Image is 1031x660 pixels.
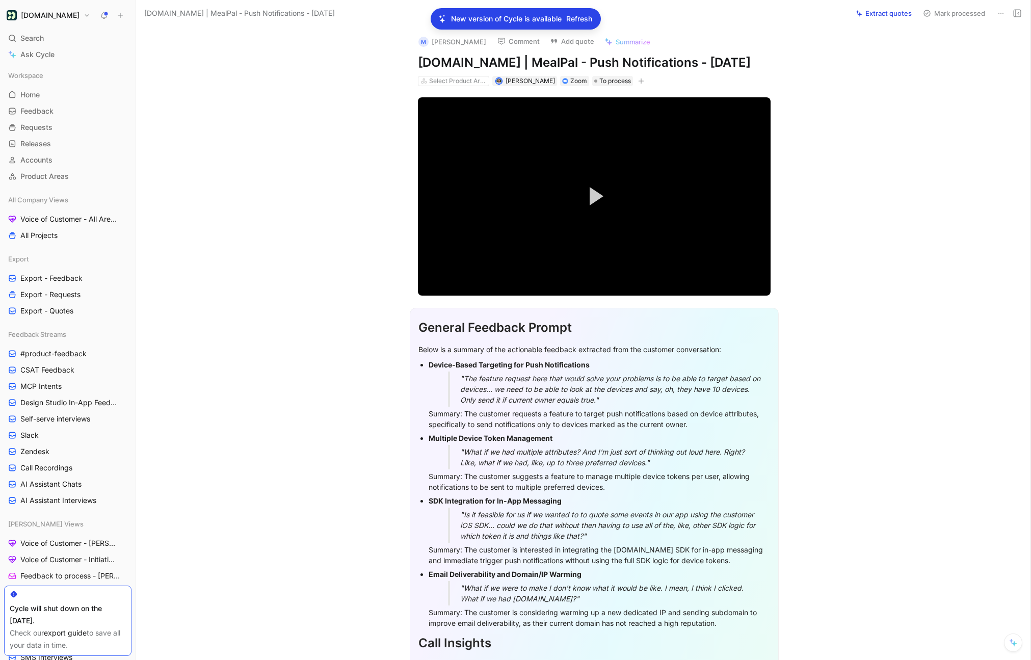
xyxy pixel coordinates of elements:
button: Extract quotes [851,6,916,20]
div: Feedback Streams [4,327,131,342]
div: Summary: The customer is considering warming up a new dedicated IP and sending subdomain to impro... [429,607,770,628]
a: Voice of Customer - [PERSON_NAME] [4,536,131,551]
strong: Email Deliverability and Domain/IP Warming [429,570,581,578]
div: Workspace [4,68,131,83]
div: ExportExport - FeedbackExport - RequestsExport - Quotes [4,251,131,319]
div: Summary: The customer is interested in integrating the [DOMAIN_NAME] SDK for in-app messaging and... [429,544,770,566]
span: Requests [20,122,52,133]
div: Export [4,251,131,267]
a: Home [4,87,131,102]
span: Voice of Customer - Initiatives [20,555,118,565]
span: Export - Feedback [20,273,83,283]
a: Voice of Customer - All Areas [4,212,131,227]
a: Requests [4,120,131,135]
img: Customer.io [7,10,17,20]
span: AI Assistant Interviews [20,495,96,506]
div: "What if we had multiple attributes? And I'm just sort of thinking out loud here. Right? Like, wh... [460,446,763,468]
span: All Company Views [8,195,68,205]
a: Feedback [4,103,131,119]
span: AI Assistant Chats [20,479,82,489]
strong: Device-Based Targeting for Push Notifications [429,360,590,369]
div: Zoom [570,76,587,86]
span: Refresh [566,13,592,25]
span: Feedback [20,106,54,116]
button: Refresh [566,12,593,25]
span: [PERSON_NAME] Views [8,519,84,529]
div: Summary: The customer requests a feature to target push notifications based on device attributes,... [429,408,770,430]
a: Feedback to process - [PERSON_NAME] [4,568,131,584]
a: Accounts [4,152,131,168]
div: Summary: The customer suggests a feature to manage multiple device tokens per user, allowing noti... [429,471,770,492]
div: Select Product Areas [429,76,486,86]
div: "Is it feasible for us if we wanted to to quote some events in our app using the customer iOS SDK... [460,509,763,541]
a: Quotes to link - [PERSON_NAME] [4,585,131,600]
strong: SDK Integration for In-App Messaging [429,496,562,505]
div: To process [592,76,633,86]
div: "The feature request here that would solve your problems is to be able to target based on devices... [460,373,763,405]
a: Releases [4,136,131,151]
span: Summarize [616,37,650,46]
div: Video Player [418,97,771,296]
span: Search [20,32,44,44]
div: "What if we were to make I don't know what it would be like. I mean, I think I clicked. What if w... [460,583,763,604]
a: CSAT Feedback [4,362,131,378]
span: Zendesk [20,446,49,457]
a: Slack [4,428,131,443]
div: [PERSON_NAME] Views [4,516,131,532]
a: Self-serve interviews [4,411,131,427]
div: General Feedback Prompt [418,319,770,337]
p: New version of Cycle is available [451,13,562,25]
span: Design Studio In-App Feedback [20,398,118,408]
div: Call Insights [418,634,770,652]
span: Slack [20,430,39,440]
div: All Company Views [4,192,131,207]
a: Product Areas [4,169,131,184]
span: CSAT Feedback [20,365,74,375]
a: MCP Intents [4,379,131,394]
a: Export - Requests [4,287,131,302]
div: All Company ViewsVoice of Customer - All AreasAll Projects [4,192,131,243]
a: All Projects [4,228,131,243]
button: M[PERSON_NAME] [414,34,491,49]
span: Export [8,254,29,264]
button: Mark processed [918,6,990,20]
span: [DOMAIN_NAME] | MealPal - Push Notifications - [DATE] [144,7,335,19]
a: Export - Feedback [4,271,131,286]
span: Feedback Streams [8,329,66,339]
a: AI Assistant Chats [4,477,131,492]
h1: [DOMAIN_NAME] | MealPal - Push Notifications - [DATE] [418,55,771,71]
a: export guide [44,628,87,637]
span: MCP Intents [20,381,62,391]
img: avatar [496,78,501,84]
span: Self-serve interviews [20,414,90,424]
button: Add quote [545,34,599,48]
span: Home [20,90,40,100]
div: Feedback Streams#product-feedbackCSAT FeedbackMCP IntentsDesign Studio In-App FeedbackSelf-serve ... [4,327,131,508]
div: Search [4,31,131,46]
span: Voice of Customer - All Areas [20,214,117,224]
strong: Multiple Device Token Management [429,434,552,442]
button: Comment [493,34,544,48]
span: Workspace [8,70,43,81]
div: M [418,37,429,47]
span: Feedback to process - [PERSON_NAME] [20,571,120,581]
span: Export - Requests [20,289,81,300]
span: Accounts [20,155,52,165]
span: [PERSON_NAME] [506,77,555,85]
a: Ask Cycle [4,47,131,62]
span: All Projects [20,230,58,241]
h1: [DOMAIN_NAME] [21,11,80,20]
span: Ask Cycle [20,48,55,61]
a: Call Recordings [4,460,131,476]
span: Product Areas [20,171,69,181]
a: Design Studio In-App Feedback [4,395,131,410]
div: Cycle will shut down on the [DATE]. [10,602,126,627]
a: AI Assistant Interviews [4,493,131,508]
button: Summarize [600,35,655,49]
span: Export - Quotes [20,306,73,316]
span: Voice of Customer - [PERSON_NAME] [20,538,119,548]
span: Call Recordings [20,463,72,473]
a: Export - Quotes [4,303,131,319]
a: Zendesk [4,444,131,459]
div: Below is a summary of the actionable feedback extracted from the customer conversation: [418,344,770,355]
